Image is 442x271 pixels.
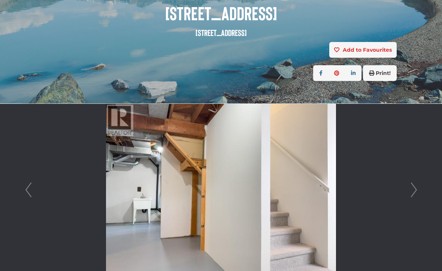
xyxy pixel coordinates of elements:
[329,42,397,58] button: Add to Favourites
[45,3,397,23] span: [STREET_ADDRESS]
[363,65,397,81] button: Print!
[343,46,392,53] strong: Add to Favourites
[376,70,391,76] strong: Print!
[196,27,247,38] small: [STREET_ADDRESS]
